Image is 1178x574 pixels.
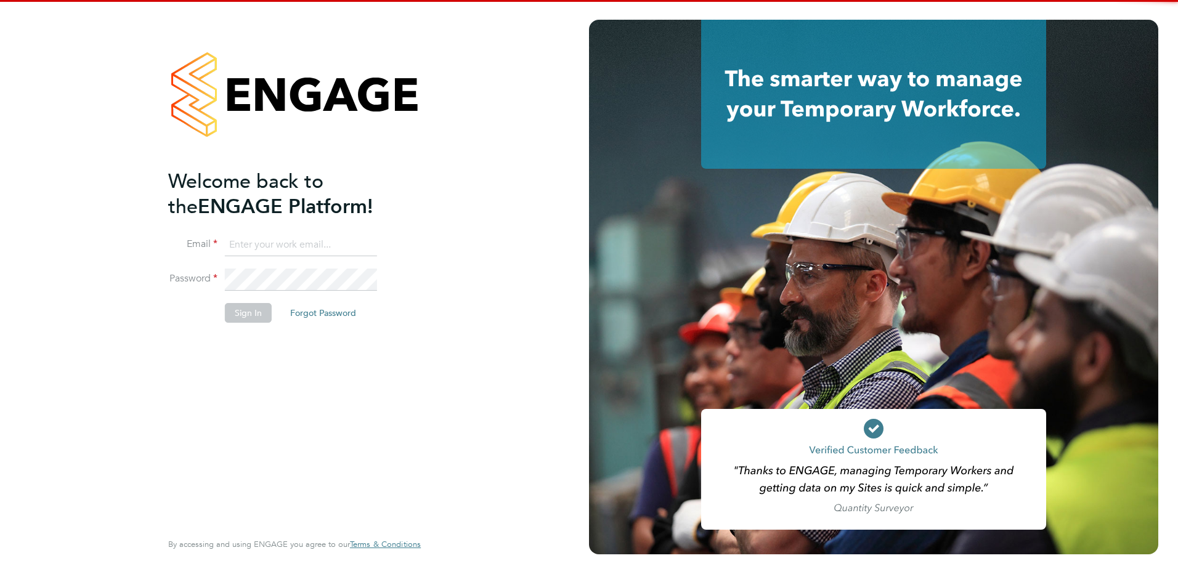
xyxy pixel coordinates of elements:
label: Password [168,272,217,285]
a: Terms & Conditions [350,540,421,549]
button: Forgot Password [280,303,366,323]
span: Terms & Conditions [350,539,421,549]
input: Enter your work email... [225,234,377,256]
h2: ENGAGE Platform! [168,169,408,219]
label: Email [168,238,217,251]
span: By accessing and using ENGAGE you agree to our [168,539,421,549]
button: Sign In [225,303,272,323]
span: Welcome back to the [168,169,323,219]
